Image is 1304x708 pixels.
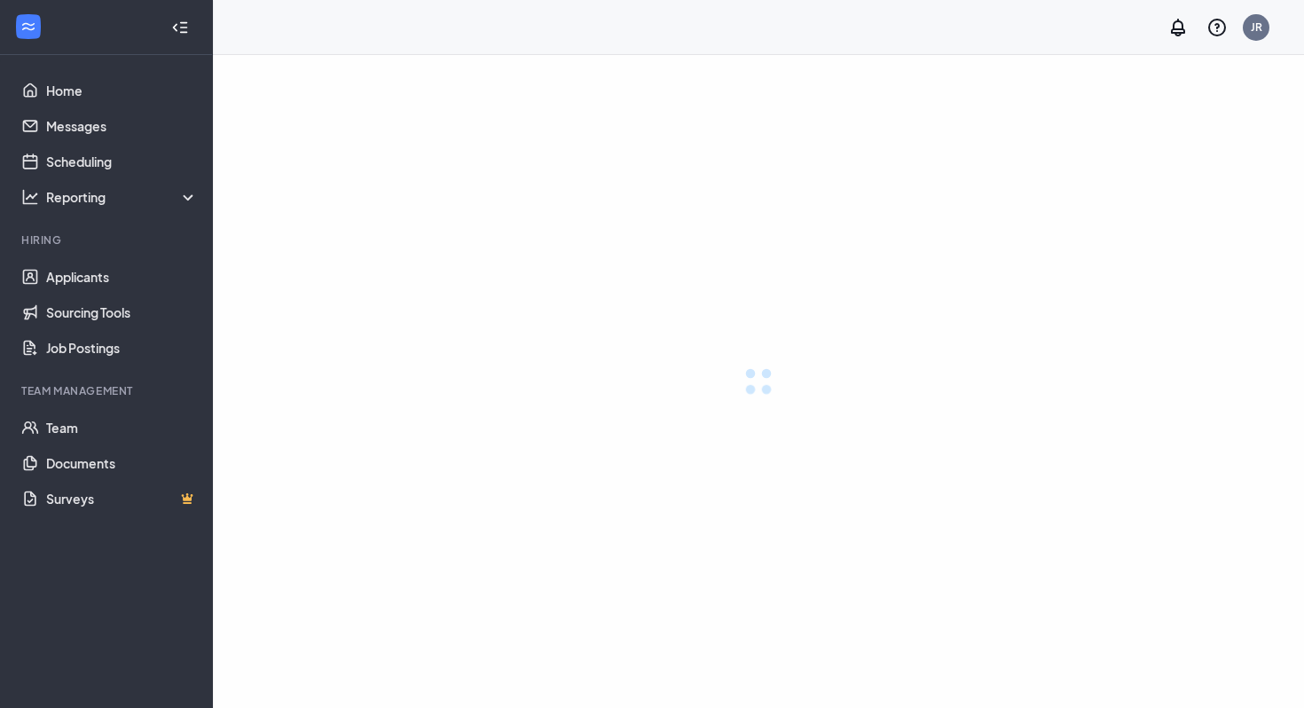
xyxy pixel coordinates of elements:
a: Scheduling [46,144,198,179]
div: JR [1251,20,1262,35]
a: SurveysCrown [46,481,198,516]
svg: Notifications [1167,17,1189,38]
svg: Collapse [171,19,189,36]
div: Reporting [46,188,199,206]
a: Team [46,410,198,445]
a: Applicants [46,259,198,295]
div: Team Management [21,383,194,398]
svg: QuestionInfo [1206,17,1228,38]
a: Sourcing Tools [46,295,198,330]
svg: WorkstreamLogo [20,18,37,35]
div: Hiring [21,232,194,248]
a: Documents [46,445,198,481]
a: Messages [46,108,198,144]
a: Home [46,73,198,108]
svg: Analysis [21,188,39,206]
a: Job Postings [46,330,198,366]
